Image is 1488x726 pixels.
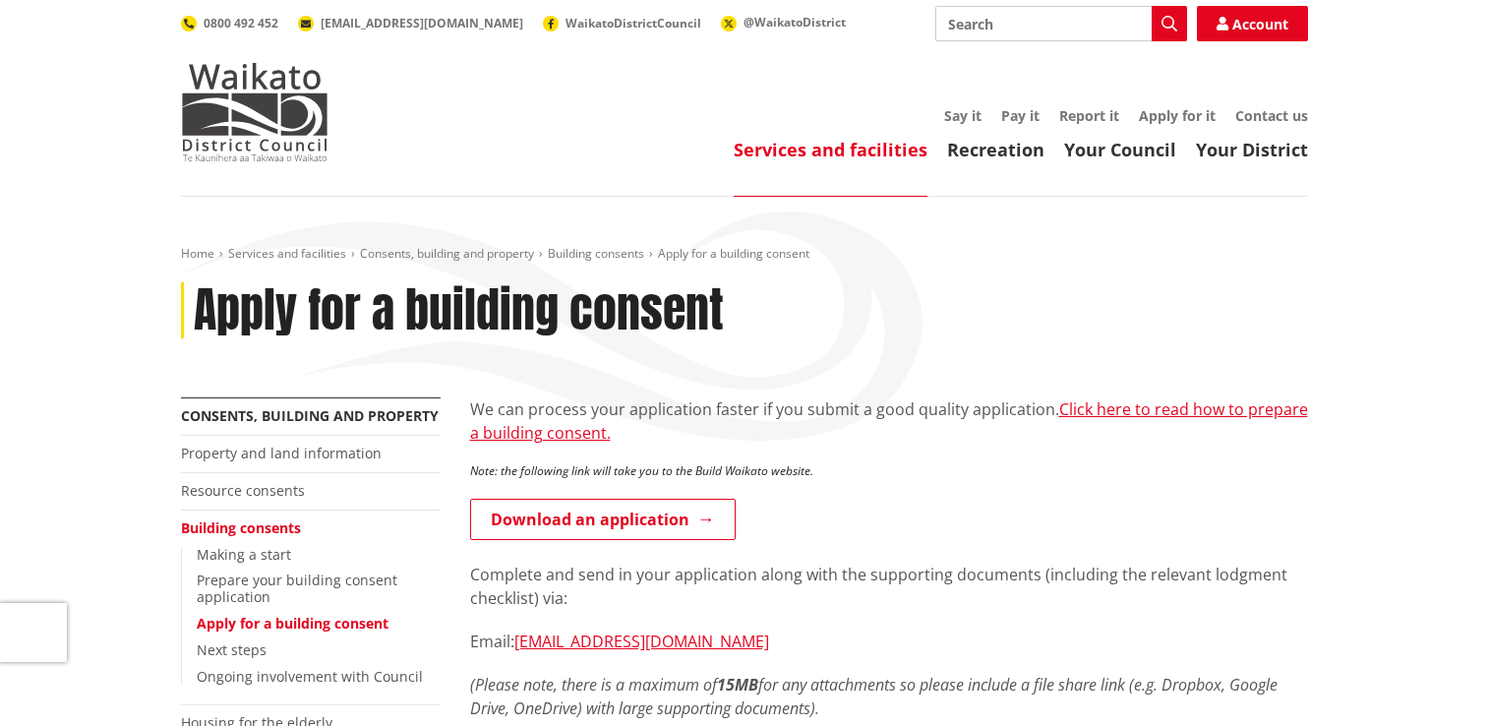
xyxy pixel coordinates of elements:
[470,397,1308,445] p: We can process your application faster if you submit a good quality application.
[181,518,301,537] a: Building consents
[321,15,523,31] span: [EMAIL_ADDRESS][DOMAIN_NAME]
[197,571,397,606] a: Prepare your building consent application
[197,545,291,564] a: Making a start
[1235,106,1308,125] a: Contact us
[717,674,758,696] strong: 15MB
[744,14,846,30] span: @WaikatoDistrict
[514,631,769,652] a: [EMAIL_ADDRESS][DOMAIN_NAME]
[935,6,1187,41] input: Search input
[181,481,305,500] a: Resource consents
[181,444,382,462] a: Property and land information
[470,499,736,540] a: Download an application
[470,674,1278,719] em: (Please note, there is a maximum of for any attachments so please include a file share link (e.g....
[470,462,813,479] em: Note: the following link will take you to the Build Waikato website.
[565,15,701,31] span: WaikatoDistrictCouncil
[721,14,846,30] a: @WaikatoDistrict
[360,245,534,262] a: Consents, building and property
[1059,106,1119,125] a: Report it
[194,282,724,339] h1: Apply for a building consent
[197,614,388,633] a: Apply for a building consent
[197,640,267,659] a: Next steps
[197,667,423,686] a: Ongoing involvement with Council
[204,15,278,31] span: 0800 492 452
[1001,106,1040,125] a: Pay it
[298,15,523,31] a: [EMAIL_ADDRESS][DOMAIN_NAME]
[1197,6,1308,41] a: Account
[470,563,1308,610] p: Complete and send in your application along with the supporting documents (including the relevant...
[1139,106,1216,125] a: Apply for it
[181,246,1308,263] nav: breadcrumb
[470,398,1308,444] a: Click here to read how to prepare a building consent.
[734,138,927,161] a: Services and facilities
[181,15,278,31] a: 0800 492 452
[947,138,1044,161] a: Recreation
[658,245,809,262] span: Apply for a building consent
[181,245,214,262] a: Home
[181,63,328,161] img: Waikato District Council - Te Kaunihera aa Takiwaa o Waikato
[181,406,439,425] a: Consents, building and property
[548,245,644,262] a: Building consents
[1196,138,1308,161] a: Your District
[228,245,346,262] a: Services and facilities
[543,15,701,31] a: WaikatoDistrictCouncil
[1064,138,1176,161] a: Your Council
[944,106,982,125] a: Say it
[470,630,1308,653] p: Email:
